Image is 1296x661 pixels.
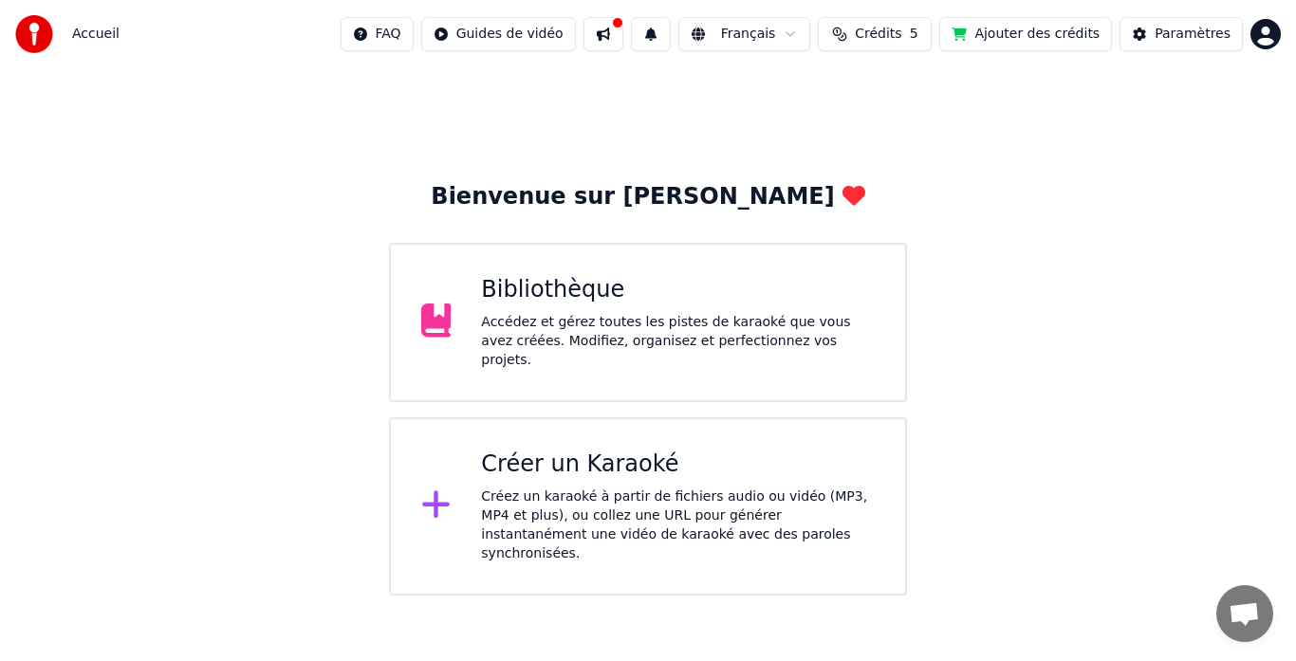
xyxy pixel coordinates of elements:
[431,182,864,212] div: Bienvenue sur [PERSON_NAME]
[1155,25,1231,44] div: Paramètres
[15,15,53,53] img: youka
[341,17,414,51] button: FAQ
[481,487,875,563] div: Créez un karaoké à partir de fichiers audio ou vidéo (MP3, MP4 et plus), ou collez une URL pour g...
[939,17,1112,51] button: Ajouter des crédits
[72,25,120,44] span: Accueil
[72,25,120,44] nav: breadcrumb
[1216,585,1273,642] a: Ouvrir le chat
[910,25,918,44] span: 5
[855,25,901,44] span: Crédits
[1120,17,1243,51] button: Paramètres
[481,450,875,480] div: Créer un Karaoké
[421,17,576,51] button: Guides de vidéo
[481,313,875,370] div: Accédez et gérez toutes les pistes de karaoké que vous avez créées. Modifiez, organisez et perfec...
[818,17,932,51] button: Crédits5
[481,275,875,305] div: Bibliothèque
